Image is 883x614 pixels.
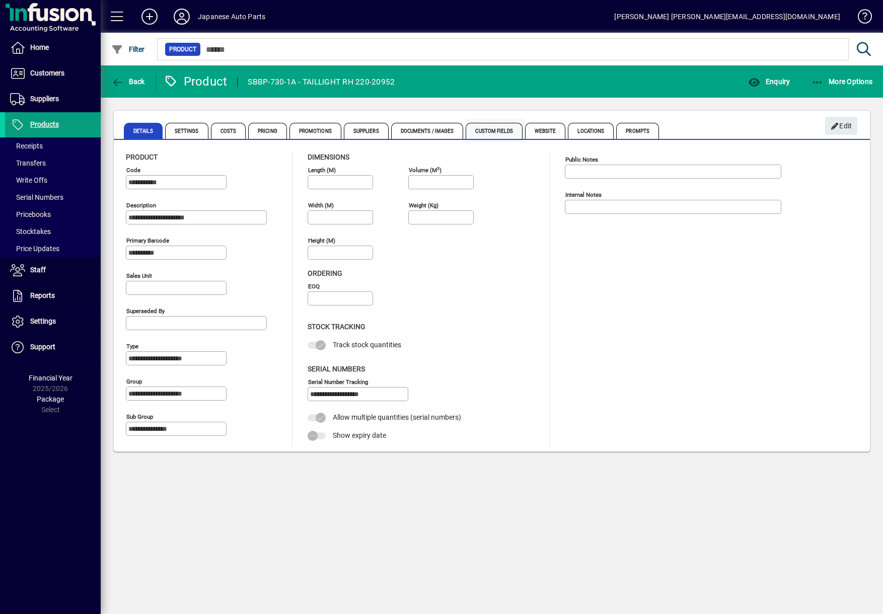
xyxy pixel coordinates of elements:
a: Home [5,35,101,60]
span: More Options [812,78,873,86]
span: Serial Numbers [10,193,63,201]
mat-label: Primary barcode [126,237,169,244]
span: Promotions [289,123,341,139]
button: Back [109,72,148,91]
span: Support [30,343,55,351]
span: Suppliers [30,95,59,103]
div: Product [164,73,228,90]
span: Suppliers [344,123,389,139]
span: Stock Tracking [308,323,365,331]
span: Prompts [616,123,659,139]
button: Edit [825,117,857,135]
span: Receipts [10,142,43,150]
a: Write Offs [5,172,101,189]
span: Show expiry date [333,431,386,439]
a: Suppliers [5,87,101,112]
span: Edit [831,118,852,134]
span: Dimensions [308,153,349,161]
a: Support [5,335,101,360]
mat-label: Sales unit [126,272,152,279]
span: Track stock quantities [333,341,401,349]
span: Serial Numbers [308,365,365,373]
a: Stocktakes [5,223,101,240]
a: Transfers [5,155,101,172]
mat-label: Serial Number tracking [308,378,368,385]
button: Filter [109,40,148,58]
mat-label: Volume (m ) [409,167,441,174]
span: Stocktakes [10,227,51,236]
span: Details [124,123,163,139]
span: Product [169,44,196,54]
mat-label: Length (m) [308,167,336,174]
span: Back [111,78,145,86]
span: Custom Fields [466,123,522,139]
button: Add [133,8,166,26]
mat-label: Description [126,202,156,209]
span: Allow multiple quantities (serial numbers) [333,413,461,421]
a: Reports [5,283,101,309]
mat-label: Weight (Kg) [409,202,438,209]
span: Financial Year [29,374,72,382]
app-page-header-button: Back [101,72,156,91]
span: Website [525,123,566,139]
mat-label: Superseded by [126,308,165,315]
a: Pricebooks [5,206,101,223]
span: Write Offs [10,176,47,184]
a: Customers [5,61,101,86]
span: Settings [165,123,208,139]
span: Enquiry [748,78,790,86]
span: Pricing [248,123,287,139]
span: Ordering [308,269,342,277]
mat-label: Internal Notes [565,191,602,198]
mat-label: Public Notes [565,156,598,163]
span: Product [126,153,158,161]
div: SBBP-730-1A - TAILLIGHT RH 220-20952 [248,74,395,90]
div: Japanese Auto Parts [198,9,265,25]
span: Products [30,120,59,128]
span: Price Updates [10,245,59,253]
span: Filter [111,45,145,53]
a: Price Updates [5,240,101,257]
span: Customers [30,69,64,77]
button: Profile [166,8,198,26]
span: Home [30,43,49,51]
mat-label: Type [126,343,138,350]
a: Serial Numbers [5,189,101,206]
mat-label: Height (m) [308,237,335,244]
mat-label: Code [126,167,140,174]
a: Staff [5,258,101,283]
span: Costs [211,123,246,139]
button: Enquiry [746,72,792,91]
span: Pricebooks [10,210,51,218]
mat-label: EOQ [308,283,320,290]
mat-label: Group [126,378,142,385]
a: Knowledge Base [850,2,870,35]
span: Package [37,395,64,403]
mat-label: Width (m) [308,202,334,209]
span: Documents / Images [391,123,464,139]
button: More Options [809,72,875,91]
span: Reports [30,291,55,299]
span: Settings [30,317,56,325]
a: Receipts [5,137,101,155]
span: Transfers [10,159,46,167]
div: [PERSON_NAME] [PERSON_NAME][EMAIL_ADDRESS][DOMAIN_NAME] [614,9,840,25]
span: Staff [30,266,46,274]
a: Settings [5,309,101,334]
span: Locations [568,123,614,139]
mat-label: Sub group [126,413,153,420]
sup: 3 [437,166,439,171]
